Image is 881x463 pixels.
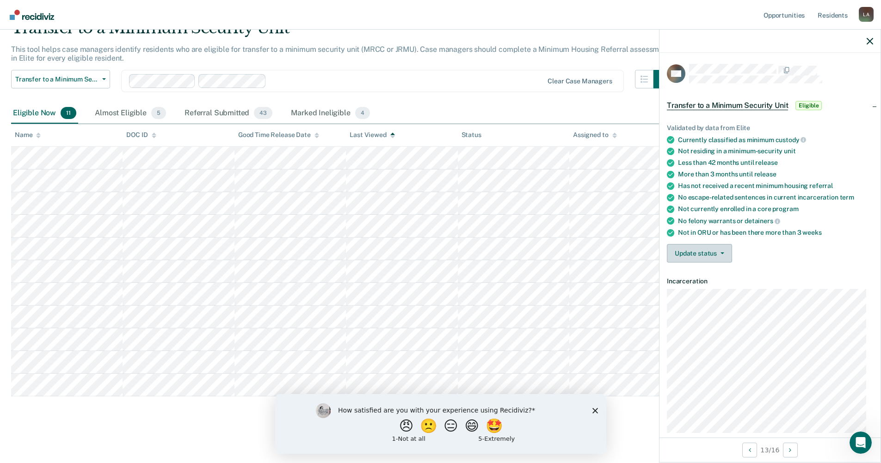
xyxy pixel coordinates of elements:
[678,217,873,225] div: No felony warrants or
[783,443,798,457] button: Next Opportunity
[183,103,274,124] div: Referral Submitted
[678,159,873,167] div: Less than 42 months until
[678,136,873,144] div: Currently classified as minimum
[802,229,821,236] span: weeks
[462,131,481,139] div: Status
[659,438,881,462] div: 13 / 16
[11,103,78,124] div: Eligible Now
[745,217,780,225] span: detainers
[659,91,881,120] div: Transfer to a Minimum Security UnitEligible
[678,182,873,190] div: Has not received a recent minimum housing
[809,182,833,189] span: referral
[151,107,166,119] span: 5
[678,205,873,213] div: Not currently enrolled in a core
[859,7,874,22] div: L A
[355,107,370,119] span: 4
[667,277,873,285] dt: Incarceration
[11,45,670,63] p: This tool helps case managers identify residents who are eligible for transfer to a minimum secur...
[678,229,873,237] div: Not in ORU or has been there more than 3
[678,147,873,155] div: Not residing in a minimum-security
[667,101,788,110] span: Transfer to a Minimum Security Unit
[93,103,168,124] div: Almost Eligible
[667,244,732,263] button: Update status
[11,19,672,45] div: Transfer to a Minimum Security Unit
[254,107,272,119] span: 43
[667,124,873,132] div: Validated by data from Elite
[15,75,99,83] span: Transfer to a Minimum Security Unit
[742,443,757,457] button: Previous Opportunity
[61,107,76,119] span: 11
[548,77,612,85] div: Clear case managers
[784,147,795,155] span: unit
[754,170,776,178] span: release
[15,131,41,139] div: Name
[275,394,606,454] iframe: Survey by Kim from Recidiviz
[238,131,319,139] div: Good Time Release Date
[772,205,798,213] span: program
[678,194,873,201] div: No escape-related sentences in current incarceration
[126,131,156,139] div: DOC ID
[350,131,394,139] div: Last Viewed
[573,131,616,139] div: Assigned to
[289,103,372,124] div: Marked Ineligible
[10,10,54,20] img: Recidiviz
[776,136,807,144] span: custody
[850,432,872,454] iframe: Intercom live chat
[678,170,873,178] div: More than 3 months until
[840,194,854,201] span: term
[795,101,822,110] span: Eligible
[859,7,874,22] button: Profile dropdown button
[755,159,777,166] span: release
